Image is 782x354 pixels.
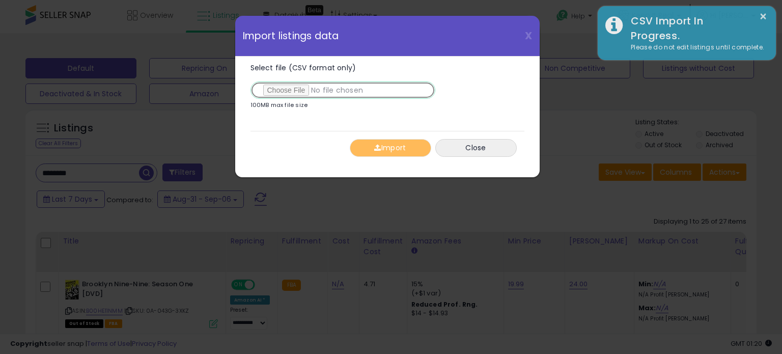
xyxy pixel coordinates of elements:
button: Close [435,139,517,157]
span: Select file (CSV format only) [250,63,356,73]
span: Import listings data [243,31,339,41]
p: 100MB max file size [250,102,308,108]
button: × [759,10,767,23]
div: CSV Import In Progress. [623,14,768,43]
span: X [525,29,532,43]
div: Please do not edit listings until complete. [623,43,768,52]
button: Import [350,139,431,157]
